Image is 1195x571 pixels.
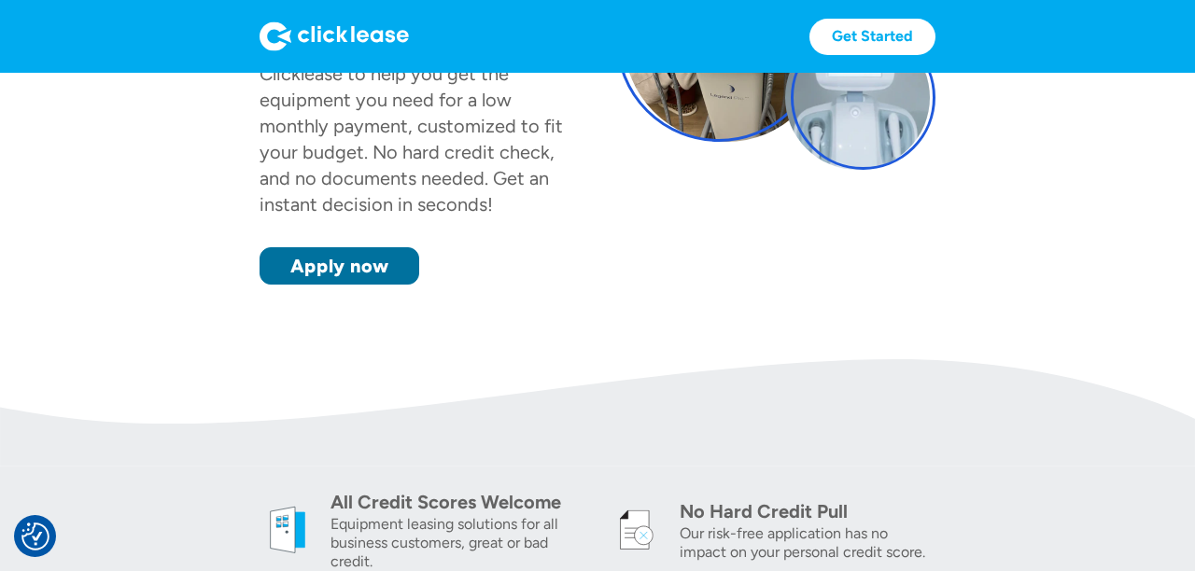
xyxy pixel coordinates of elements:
[21,522,49,550] img: Revisit consent button
[330,489,586,515] div: All Credit Scores Welcome
[260,502,316,558] img: welcome icon
[680,498,935,524] div: No Hard Credit Pull
[260,36,563,216] div: has partnered with Clicklease to help you get the equipment you need for a low monthly payment, c...
[260,21,409,51] img: Logo
[260,247,419,285] a: Apply now
[809,19,935,55] a: Get Started
[680,524,935,562] div: Our risk-free application has no impact on your personal credit score.
[21,522,49,550] button: Consent Preferences
[330,515,586,571] div: Equipment leasing solutions for all business customers, great or bad credit.
[609,502,665,558] img: credit icon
